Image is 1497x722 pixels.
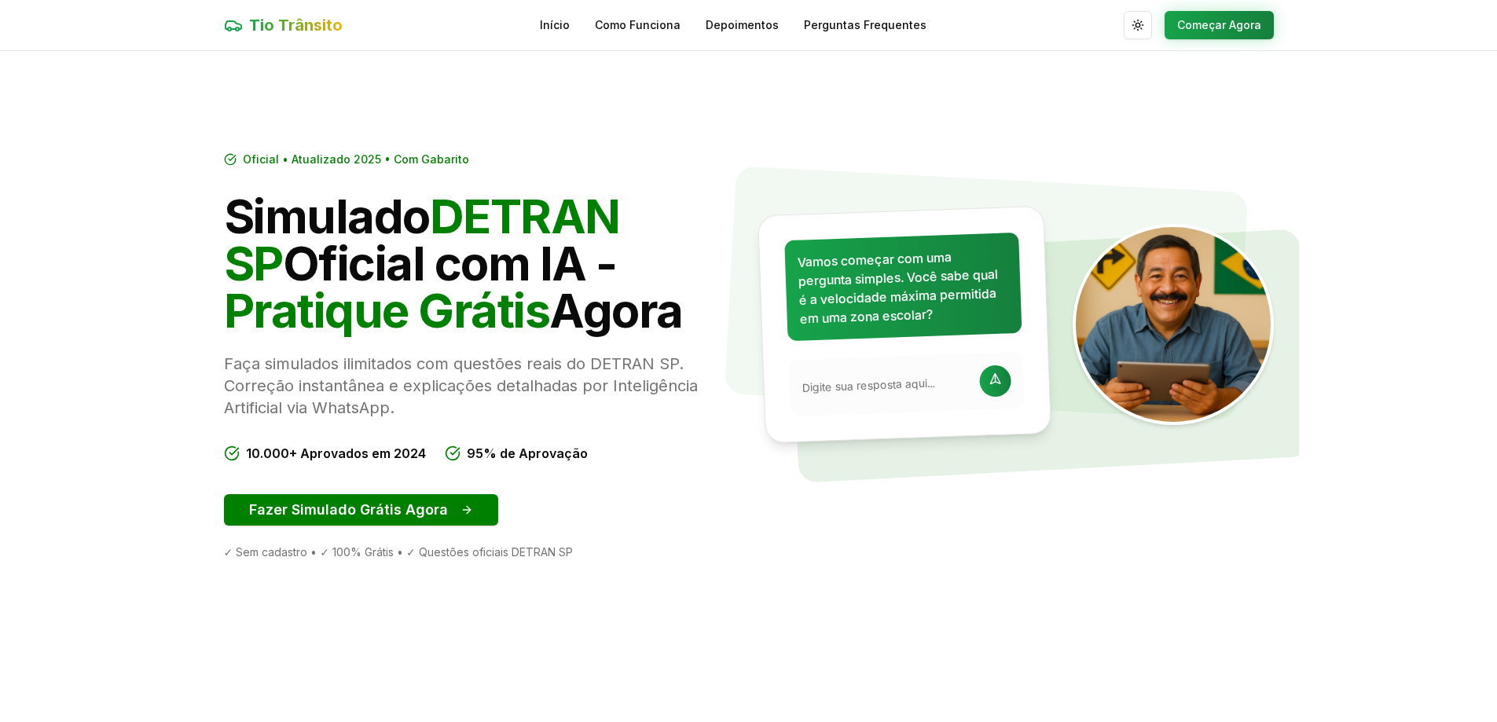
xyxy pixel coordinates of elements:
a: Perguntas Frequentes [804,17,926,33]
span: 95% de Aprovação [467,444,588,463]
a: Tio Trânsito [224,14,343,36]
input: Digite sua resposta aqui... [802,374,970,395]
a: Como Funciona [595,17,681,33]
span: DETRAN SP [224,188,620,291]
span: Tio Trânsito [249,14,343,36]
span: Pratique Grátis [224,282,550,339]
a: Início [540,17,570,33]
span: Oficial • Atualizado 2025 • Com Gabarito [243,152,469,167]
button: Fazer Simulado Grátis Agora [224,494,498,526]
h1: Simulado Oficial com IA - Agora [224,192,736,334]
button: Começar Agora [1165,11,1274,39]
span: 10.000+ Aprovados em 2024 [246,444,426,463]
img: Tio Trânsito [1073,224,1274,425]
a: Depoimentos [706,17,779,33]
p: Vamos começar com uma pergunta simples. Você sabe qual é a velocidade máxima permitida em uma zon... [797,245,1008,328]
div: ✓ Sem cadastro • ✓ 100% Grátis • ✓ Questões oficiais DETRAN SP [224,544,736,560]
p: Faça simulados ilimitados com questões reais do DETRAN SP. Correção instantânea e explicações det... [224,353,736,419]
